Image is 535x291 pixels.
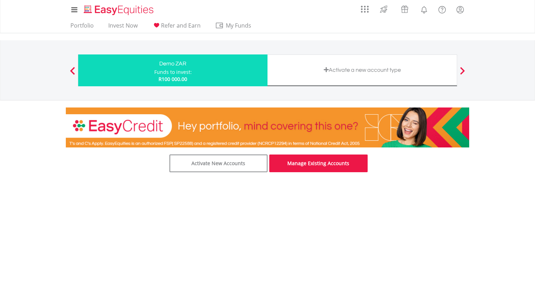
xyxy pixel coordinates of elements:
a: FAQ's and Support [433,2,451,16]
a: Activate New Accounts [169,155,268,172]
img: EasyEquities_Logo.png [82,4,156,16]
span: Refer and Earn [161,22,201,29]
span: R100 000.00 [159,76,187,82]
div: Funds to invest: [154,69,192,76]
a: Refer and Earn [149,22,203,33]
a: Portfolio [68,22,97,33]
a: My Profile [451,2,469,17]
img: grid-menu-icon.svg [361,5,369,13]
img: thrive-v2.svg [378,4,390,15]
img: vouchers-v2.svg [399,4,410,15]
img: EasyCredit Promotion Banner [66,107,469,147]
a: Notifications [415,2,433,16]
a: Manage Existing Accounts [269,155,368,172]
a: Vouchers [394,2,415,15]
div: Activate a new account type [272,65,453,75]
a: AppsGrid [356,2,373,13]
span: My Funds [215,21,261,30]
a: Home page [81,2,156,16]
a: Invest Now [105,22,140,33]
div: Demo ZAR [82,59,263,69]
